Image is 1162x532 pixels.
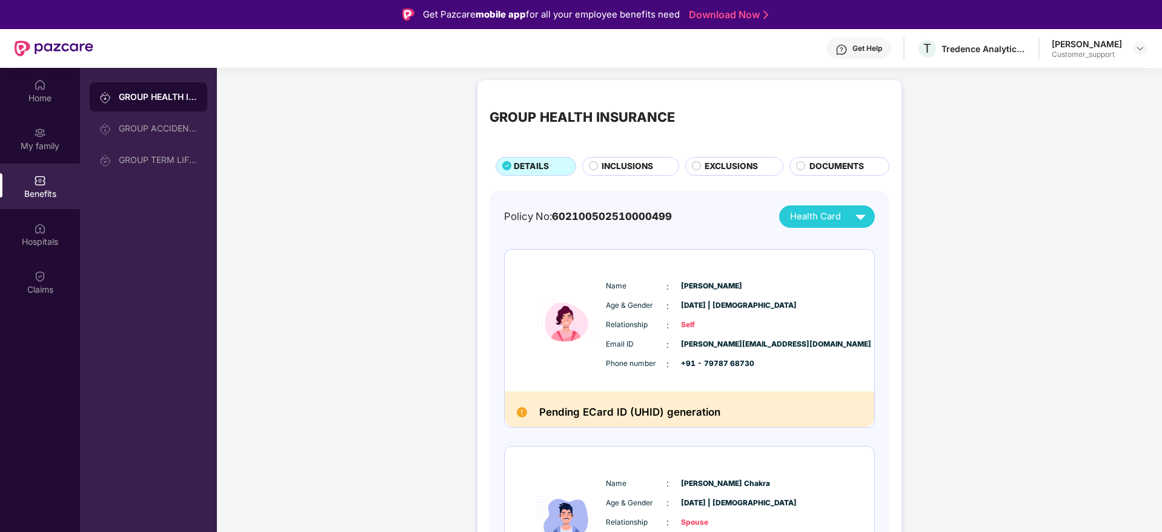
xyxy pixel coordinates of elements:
div: GROUP HEALTH INSURANCE [119,91,198,103]
span: [PERSON_NAME] Chakra [681,478,742,490]
a: Download Now [689,8,765,21]
span: : [666,477,669,490]
img: svg+xml;base64,PHN2ZyB3aWR0aD0iMjAiIGhlaWdodD0iMjAiIHZpZXdCb3g9IjAgMCAyMCAyMCIgZmlsbD0ibm9uZSIgeG... [99,91,111,104]
div: GROUP ACCIDENTAL INSURANCE [119,124,198,133]
span: : [666,280,669,293]
span: : [666,299,669,313]
span: [PERSON_NAME] [681,281,742,292]
img: svg+xml;base64,PHN2ZyBpZD0iQ2xhaW0iIHhtbG5zPSJodHRwOi8vd3d3LnczLm9yZy8yMDAwL3N2ZyIgd2lkdGg9IjIwIi... [34,270,46,282]
span: Email ID [606,339,666,350]
img: Logo [402,8,414,21]
span: : [666,516,669,529]
span: Age & Gender [606,497,666,509]
img: svg+xml;base64,PHN2ZyB4bWxucz0iaHR0cDovL3d3dy53My5vcmcvMjAwMC9zdmciIHZpZXdCb3g9IjAgMCAyNCAyNCIgd2... [850,206,871,227]
span: : [666,496,669,510]
span: [PERSON_NAME][EMAIL_ADDRESS][DOMAIN_NAME] [681,339,742,350]
img: Pending [517,407,527,417]
span: : [666,319,669,332]
span: Name [606,281,666,292]
span: DETAILS [514,160,549,173]
span: T [923,41,931,56]
div: [PERSON_NAME] [1052,38,1122,50]
span: Name [606,478,666,490]
strong: mobile app [476,8,526,20]
span: : [666,357,669,371]
div: Tredence Analytics Solutions Private Limited [941,43,1026,55]
span: DOCUMENTS [809,160,864,173]
img: svg+xml;base64,PHN2ZyBpZD0iSGVscC0zMngzMiIgeG1sbnM9Imh0dHA6Ly93d3cudzMub3JnLzIwMDAvc3ZnIiB3aWR0aD... [835,44,848,56]
span: [DATE] | [DEMOGRAPHIC_DATA] [681,300,742,311]
div: Customer_support [1052,50,1122,59]
div: Policy No: [504,208,672,224]
h2: Pending ECard ID (UHID) generation [539,404,720,421]
span: Self [681,319,742,331]
span: EXCLUSIONS [705,160,758,173]
img: Stroke [763,8,768,21]
img: icon [530,262,603,380]
div: Get Help [852,44,882,53]
span: [DATE] | [DEMOGRAPHIC_DATA] [681,497,742,509]
span: Age & Gender [606,300,666,311]
div: GROUP HEALTH INSURANCE [490,107,675,127]
span: : [666,338,669,351]
img: svg+xml;base64,PHN2ZyBpZD0iRHJvcGRvd24tMzJ4MzIiIHhtbG5zPSJodHRwOi8vd3d3LnczLm9yZy8yMDAwL3N2ZyIgd2... [1135,44,1145,53]
span: Relationship [606,319,666,331]
img: svg+xml;base64,PHN2ZyBpZD0iQmVuZWZpdHMiIHhtbG5zPSJodHRwOi8vd3d3LnczLm9yZy8yMDAwL3N2ZyIgd2lkdGg9Ij... [34,175,46,187]
img: svg+xml;base64,PHN2ZyBpZD0iSG9tZSIgeG1sbnM9Imh0dHA6Ly93d3cudzMub3JnLzIwMDAvc3ZnIiB3aWR0aD0iMjAiIG... [34,79,46,91]
span: Spouse [681,517,742,528]
img: svg+xml;base64,PHN2ZyB3aWR0aD0iMjAiIGhlaWdodD0iMjAiIHZpZXdCb3g9IjAgMCAyMCAyMCIgZmlsbD0ibm9uZSIgeG... [99,155,111,167]
span: Relationship [606,517,666,528]
span: 602100502510000499 [552,210,672,222]
button: Health Card [779,205,875,228]
div: Get Pazcare for all your employee benefits need [423,7,680,22]
img: New Pazcare Logo [15,41,93,56]
img: svg+xml;base64,PHN2ZyBpZD0iSG9zcGl0YWxzIiB4bWxucz0iaHR0cDovL3d3dy53My5vcmcvMjAwMC9zdmciIHdpZHRoPS... [34,222,46,234]
div: GROUP TERM LIFE INSURANCE [119,155,198,165]
img: svg+xml;base64,PHN2ZyB3aWR0aD0iMjAiIGhlaWdodD0iMjAiIHZpZXdCb3g9IjAgMCAyMCAyMCIgZmlsbD0ibm9uZSIgeG... [34,127,46,139]
span: Phone number [606,358,666,370]
span: INCLUSIONS [602,160,653,173]
span: +91 - 79787 68730 [681,358,742,370]
img: svg+xml;base64,PHN2ZyB3aWR0aD0iMjAiIGhlaWdodD0iMjAiIHZpZXdCb3g9IjAgMCAyMCAyMCIgZmlsbD0ibm9uZSIgeG... [99,123,111,135]
span: Health Card [790,210,841,224]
